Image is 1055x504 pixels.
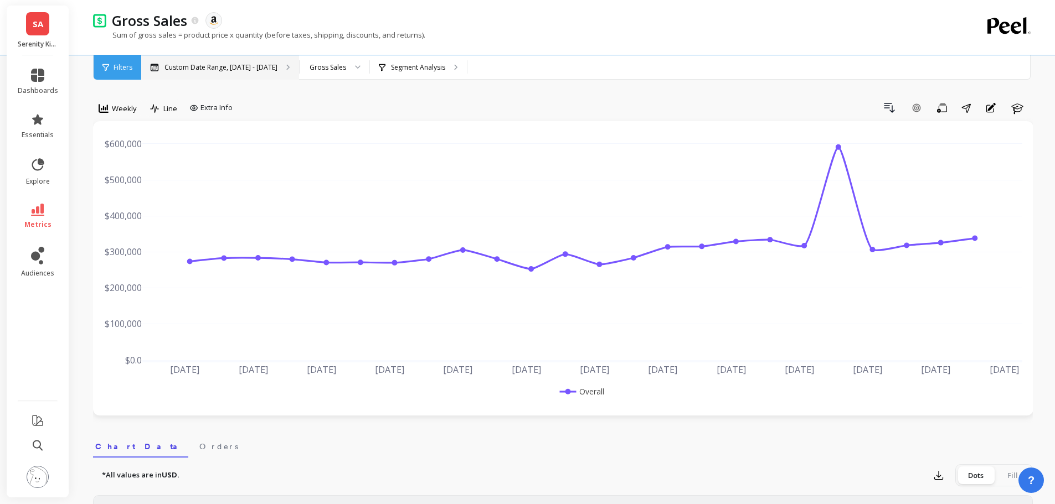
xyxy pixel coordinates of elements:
[93,30,425,40] p: Sum of gross sales = product price x quantity (before taxes, shipping, discounts, and returns).
[18,86,58,95] span: dashboards
[26,177,50,186] span: explore
[114,63,132,72] span: Filters
[200,102,233,113] span: Extra Info
[95,441,186,452] span: Chart Data
[93,13,106,27] img: header icon
[102,470,179,481] p: *All values are in
[112,11,187,30] p: Gross Sales
[22,131,54,139] span: essentials
[27,466,49,488] img: profile picture
[24,220,52,229] span: metrics
[209,15,219,25] img: api.amazon.svg
[33,18,43,30] span: SA
[164,63,277,72] p: Custom Date Range, [DATE] - [DATE]
[1018,467,1044,493] button: ?
[93,432,1033,458] nav: Tabs
[391,63,445,72] p: Segment Analysis
[162,470,179,480] strong: USD.
[18,40,58,49] p: Serenity Kids - Amazon
[1028,472,1035,488] span: ?
[112,103,137,114] span: Weekly
[199,441,238,452] span: Orders
[21,269,54,278] span: audiences
[163,103,177,114] span: Line
[958,466,994,484] div: Dots
[310,62,346,72] div: Gross Sales
[994,466,1031,484] div: Fill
